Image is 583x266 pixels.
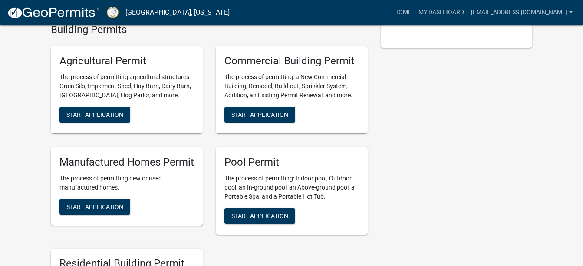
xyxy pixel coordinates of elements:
[59,156,194,169] h5: Manufactured Homes Permit
[391,4,415,21] a: Home
[51,23,368,36] h4: Building Permits
[59,199,130,215] button: Start Application
[224,55,359,67] h5: Commercial Building Permit
[415,4,468,21] a: My Dashboard
[224,174,359,201] p: The process of permitting: Indoor pool, Outdoor pool, an In-ground pool, an Above-ground pool, a ...
[468,4,576,21] a: [EMAIL_ADDRESS][DOMAIN_NAME]
[231,111,288,118] span: Start Application
[224,156,359,169] h5: Pool Permit
[107,7,119,18] img: Putnam County, Georgia
[224,208,295,224] button: Start Application
[59,73,194,100] p: The process of permitting agricultural structures: Grain Silo, Implement Shed, Hay Barn, Dairy Ba...
[224,73,359,100] p: The process of permitting: a New Commercial Building, Remodel, Build-out, Sprinkler System, Addit...
[59,174,194,192] p: The process of permitting new or used manufactured homes.
[66,111,123,118] span: Start Application
[224,107,295,123] button: Start Application
[231,213,288,219] span: Start Application
[59,107,130,123] button: Start Application
[59,55,194,67] h5: Agricultural Permit
[125,5,230,20] a: [GEOGRAPHIC_DATA], [US_STATE]
[66,203,123,210] span: Start Application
